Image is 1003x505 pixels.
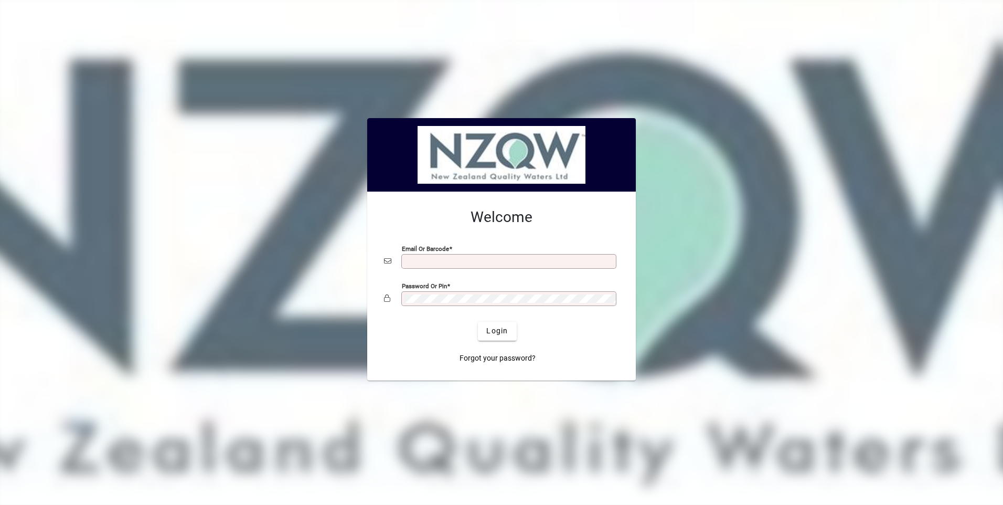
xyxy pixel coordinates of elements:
[455,349,540,368] a: Forgot your password?
[402,245,449,252] mat-label: Email or Barcode
[384,208,619,226] h2: Welcome
[460,353,536,364] span: Forgot your password?
[486,325,508,336] span: Login
[402,282,447,289] mat-label: Password or Pin
[478,322,516,341] button: Login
